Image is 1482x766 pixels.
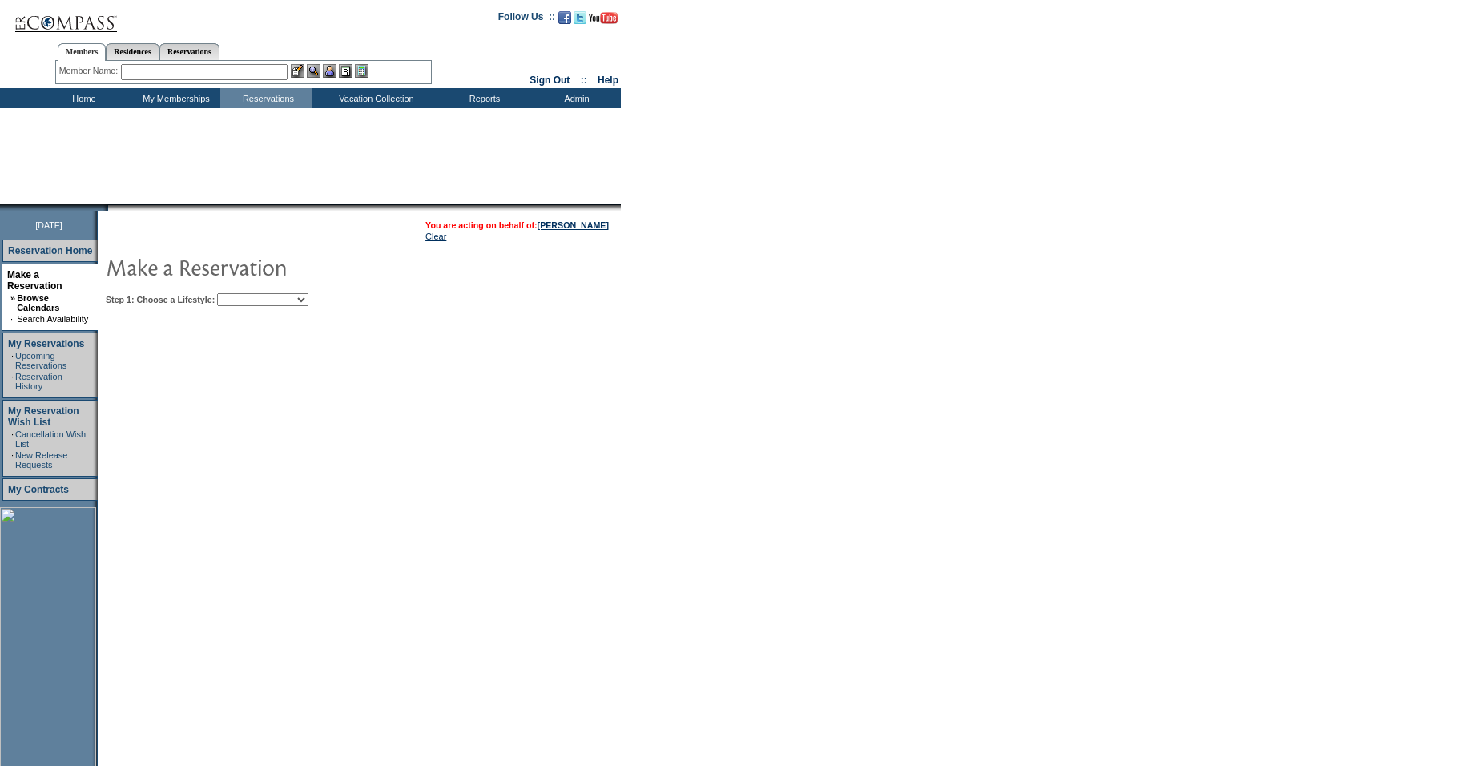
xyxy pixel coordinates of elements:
a: New Release Requests [15,450,67,470]
a: Browse Calendars [17,293,59,312]
a: My Reservation Wish List [8,405,79,428]
img: Impersonate [323,64,336,78]
a: Subscribe to our YouTube Channel [589,16,618,26]
a: Reservation History [15,372,62,391]
b: » [10,293,15,303]
a: Follow us on Twitter [574,16,586,26]
span: You are acting on behalf of: [425,220,609,230]
img: Reservations [339,64,352,78]
b: Step 1: Choose a Lifestyle: [106,295,215,304]
td: · [11,372,14,391]
td: Reports [437,88,529,108]
td: Follow Us :: [498,10,555,29]
a: Help [598,75,618,86]
a: My Reservations [8,338,84,349]
img: b_edit.gif [291,64,304,78]
a: Members [58,43,107,61]
span: :: [581,75,587,86]
a: Sign Out [530,75,570,86]
img: b_calculator.gif [355,64,368,78]
a: Reservation Home [8,245,92,256]
a: Clear [425,232,446,241]
img: blank.gif [108,204,110,211]
a: Reservations [159,43,219,60]
img: Follow us on Twitter [574,11,586,24]
td: Admin [529,88,621,108]
div: Member Name: [59,64,121,78]
td: · [11,351,14,370]
img: View [307,64,320,78]
a: Cancellation Wish List [15,429,86,449]
td: · [11,429,14,449]
td: Vacation Collection [312,88,437,108]
img: Subscribe to our YouTube Channel [589,12,618,24]
a: [PERSON_NAME] [538,220,609,230]
td: · [10,314,15,324]
a: Become our fan on Facebook [558,16,571,26]
td: · [11,450,14,470]
td: Reservations [220,88,312,108]
a: Make a Reservation [7,269,62,292]
span: [DATE] [35,220,62,230]
td: Home [36,88,128,108]
td: My Memberships [128,88,220,108]
img: pgTtlMakeReservation.gif [106,251,426,283]
a: Residences [106,43,159,60]
a: My Contracts [8,484,69,495]
img: Become our fan on Facebook [558,11,571,24]
img: promoShadowLeftCorner.gif [103,204,108,211]
a: Upcoming Reservations [15,351,66,370]
a: Search Availability [17,314,88,324]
